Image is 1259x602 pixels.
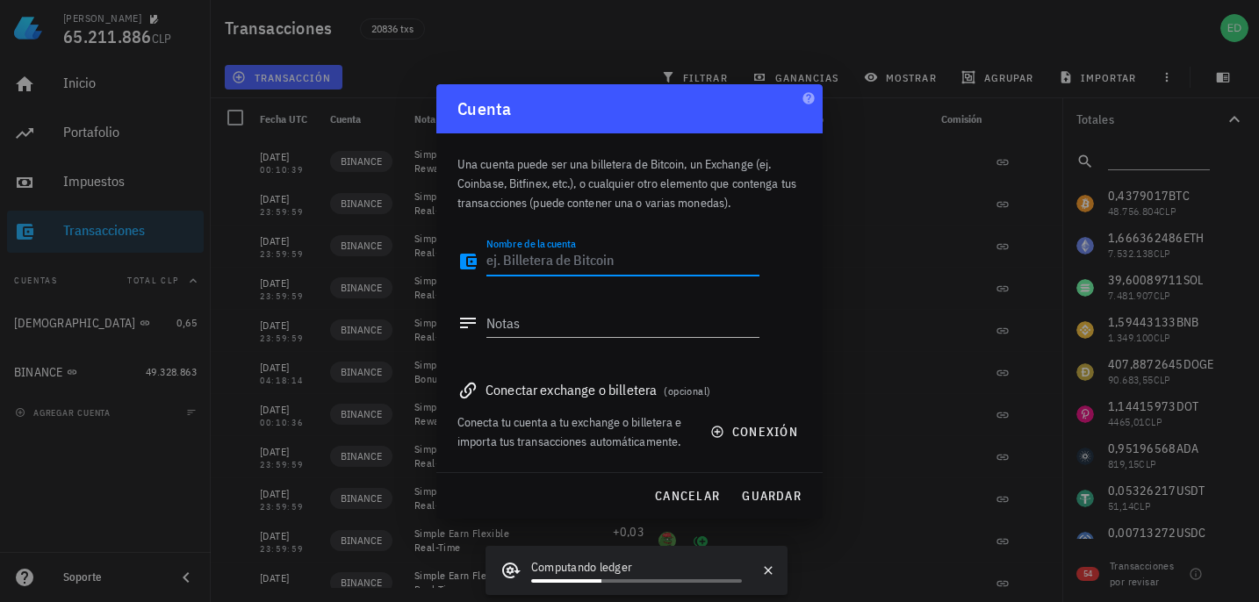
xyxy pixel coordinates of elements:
div: Conectar exchange o billetera [457,377,802,402]
span: (opcional) [664,384,710,398]
button: guardar [734,480,809,512]
label: Nombre de la cuenta [486,237,576,250]
div: Cuenta [436,84,823,133]
span: cancelar [654,488,720,504]
span: conexión [714,424,798,440]
div: Una cuenta puede ser una billetera de Bitcoin, un Exchange (ej. Coinbase, Bitfinex, etc.), o cual... [457,133,802,223]
div: Computando ledger [531,558,742,579]
div: Conecta tu cuenta a tu exchange o billetera e importa tus transacciones automáticamente. [457,412,689,451]
button: conexión [700,416,812,448]
span: guardar [741,488,802,504]
button: cancelar [647,480,727,512]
